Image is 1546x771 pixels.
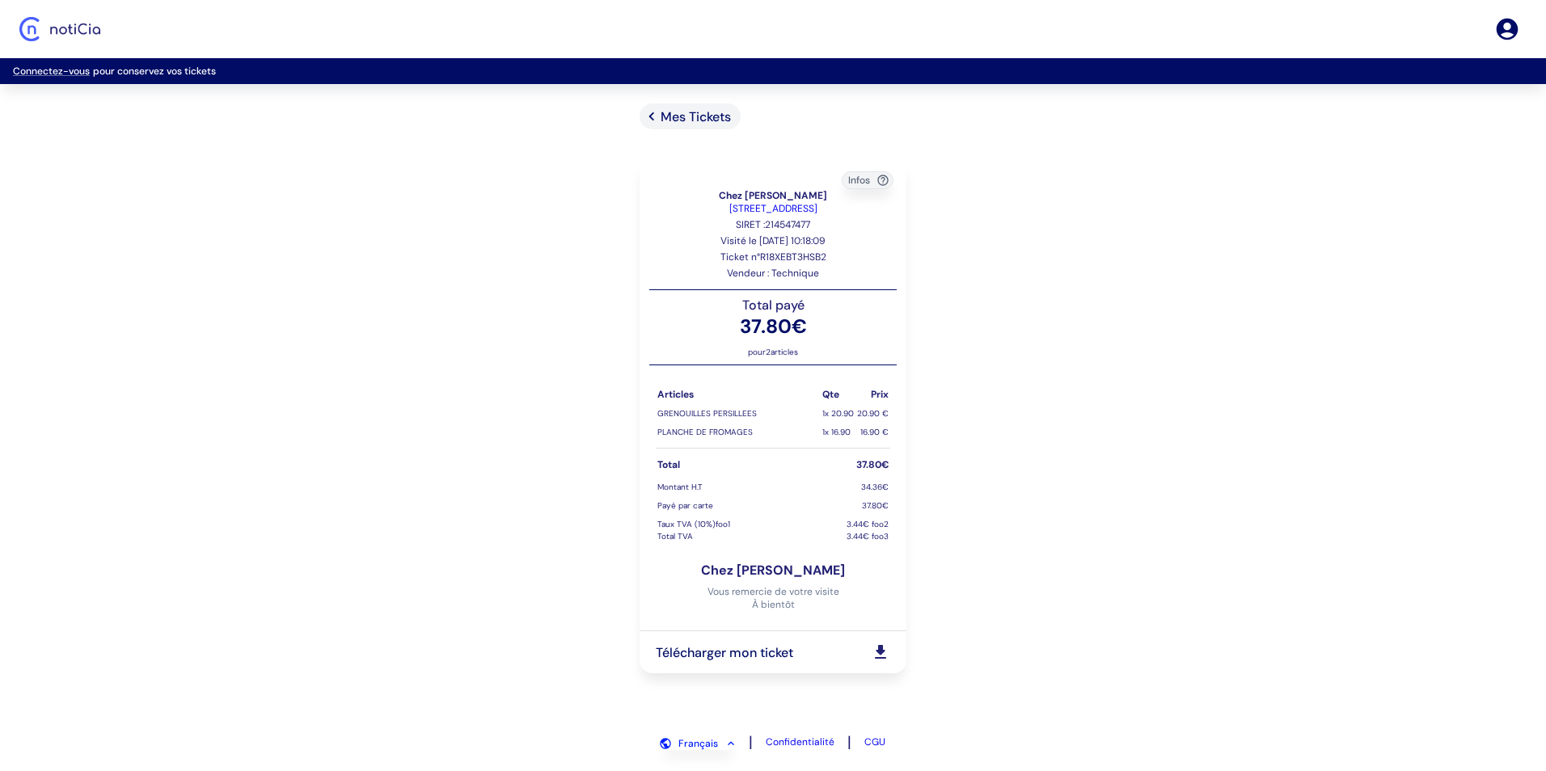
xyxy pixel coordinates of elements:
[766,735,834,748] a: Confidentialité
[661,108,731,125] span: Mes Tickets
[656,644,871,661] h6: Télécharger mon ticket
[822,388,839,401] p: Qte
[656,585,890,598] p: Vous remercie de votre visite
[847,732,851,752] span: |
[656,512,803,530] td: Taux TVA ( 10 %) foo1
[649,346,897,358] span: pour 2 article s
[803,530,890,542] td: 3.44 € foo3
[822,427,825,437] span: 1
[656,562,890,579] p: Chez [PERSON_NAME]
[657,408,757,419] span: GRENOUILLES PERSILLEES
[864,735,885,748] a: CGU
[649,297,897,314] p: Total payé
[656,499,803,512] td: Payé par carte
[640,251,906,263] p: Ticket n° R18XEBT3HSB2
[13,65,90,78] a: Connectez-vous
[749,732,753,752] span: |
[640,234,906,247] p: Visité le [DATE] 10:18:09
[803,512,890,530] td: 3.44 € foo2
[13,65,1533,78] p: pour conservez vos tickets
[656,598,890,611] p: À bientôt
[640,631,906,673] div: Télécharger mon ticket
[640,103,741,129] a: Mes Tickets
[657,388,819,401] p: Articles
[640,218,906,231] p: SIRET : 214547477
[860,427,889,437] span: 16.90 €
[661,737,736,750] button: Français
[657,427,753,437] span: PLANCHE DE FROMAGES
[640,202,906,215] a: [STREET_ADDRESS]
[857,408,889,419] span: 20.90 €
[656,530,803,542] td: Total TVA
[19,17,100,41] img: Logo Noticia
[825,408,854,419] span: x 20.90
[649,314,897,339] h4: 37.80 €
[803,458,890,481] th: 37.80 €
[822,408,825,419] span: 1
[656,458,803,481] th: Total
[825,427,851,437] span: x 16.90
[803,499,890,512] td: 37.80 €
[803,481,890,499] td: 34.36 €
[842,171,893,189] button: Infos
[656,481,803,499] td: Montant H.T
[857,388,889,401] p: Prix
[1494,16,1520,42] a: Se connecter
[640,189,906,202] p: Chez [PERSON_NAME]
[640,267,906,280] p: Vendeur : Technique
